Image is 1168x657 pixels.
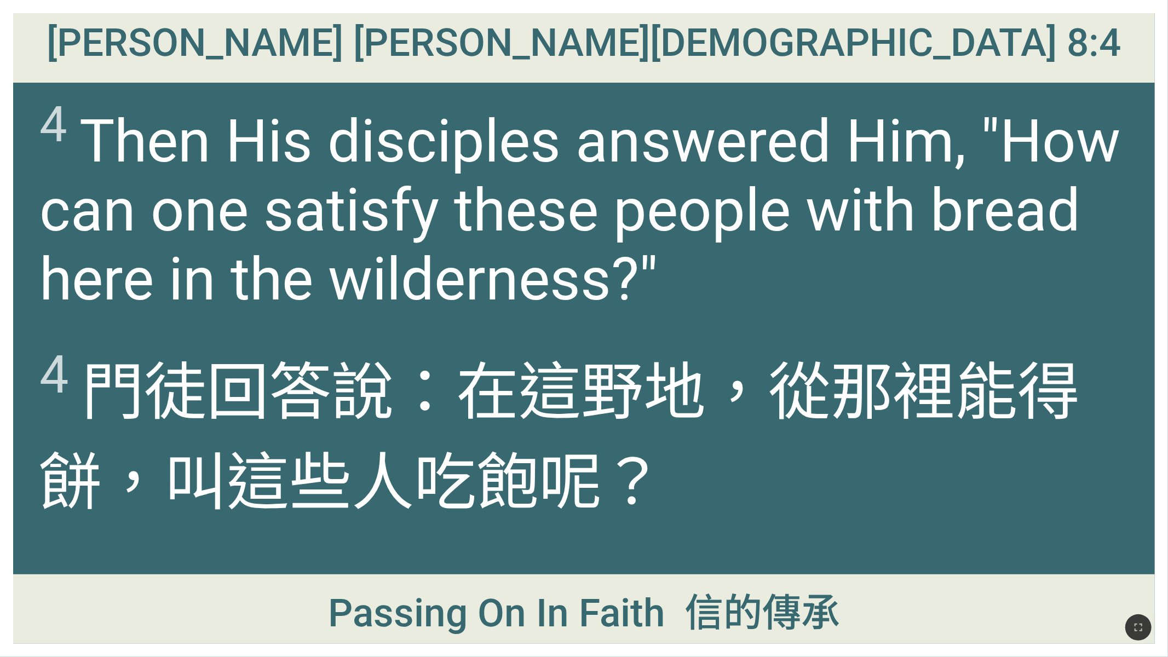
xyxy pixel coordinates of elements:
[102,446,664,520] wg740: ，叫這些人
[39,342,1129,522] span: 門徒
[414,446,664,520] wg5128: 吃飽
[47,20,1121,65] span: [PERSON_NAME] [PERSON_NAME][DEMOGRAPHIC_DATA] 8:4
[39,96,1129,314] span: Then His disciples answered Him, "How can one satisfy these people with bread here in the wildern...
[39,356,1080,520] wg3101: 回答
[39,96,67,153] sup: 4
[539,446,664,520] wg5526: 呢？
[39,356,1080,520] wg1909: 這
[39,356,1080,520] wg611: 說：在
[328,581,840,637] span: Passing On In Faith 信的傳承
[39,344,68,405] sup: 4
